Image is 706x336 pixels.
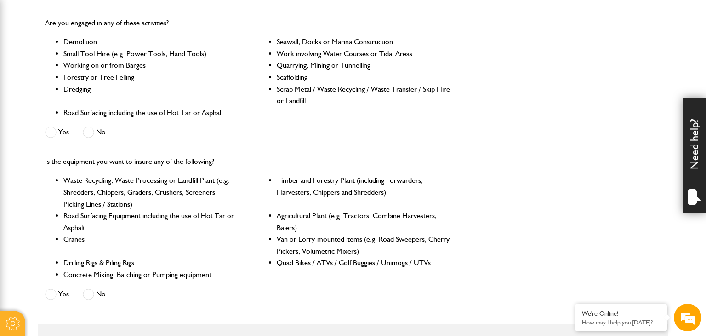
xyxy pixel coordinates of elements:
[582,319,660,326] p: How may I help you today?
[45,289,69,300] label: Yes
[45,127,69,138] label: Yes
[63,210,238,233] li: Road Surfacing Equipment including the use of Hot Tar or Asphalt
[277,83,451,107] li: Scrap Metal / Waste Recycling / Waste Transfer / Skip Hire or Landfill
[277,36,451,48] li: Seawall, Docks or Marina Construction
[277,233,451,257] li: Van or Lorry-mounted items (e.g. Road Sweepers, Cherry Pickers, Volumetric Mixers)
[63,257,238,269] li: Drilling Rigs & Piling Rigs
[277,174,451,210] li: Timber and Forestry Plant (including Forwarders, Harvesters, Chippers and Shredders)
[63,83,238,107] li: Dredging
[683,98,706,213] div: Need help?
[63,233,238,257] li: Cranes
[63,174,238,210] li: Waste Recycling, Waste Processing or Landfill Plant (e.g. Shredders, Chippers, Graders, Crushers,...
[63,48,238,60] li: Small Tool Hire (e.g. Power Tools, Hand Tools)
[582,310,660,318] div: We're Online!
[277,210,451,233] li: Agricultural Plant (e.g. Tractors, Combine Harvesters, Balers)
[277,71,451,83] li: Scaffolding
[63,36,238,48] li: Demolition
[277,48,451,60] li: Work involving Water Courses or Tidal Areas
[277,257,451,269] li: Quad Bikes / ATVs / Golf Buggies / Unimogs / UTVs
[63,107,238,119] li: Road Surfacing including the use of Hot Tar or Asphalt
[45,17,451,29] p: Are you engaged in any of these activities?
[277,59,451,71] li: Quarrying, Mining or Tunnelling
[45,156,451,168] p: Is the equipment you want to insure any of the following?
[63,71,238,83] li: Forestry or Tree Felling
[63,269,238,281] li: Concrete Mixing, Batching or Pumping equipment
[63,59,238,71] li: Working on or from Barges
[83,127,106,138] label: No
[83,289,106,300] label: No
